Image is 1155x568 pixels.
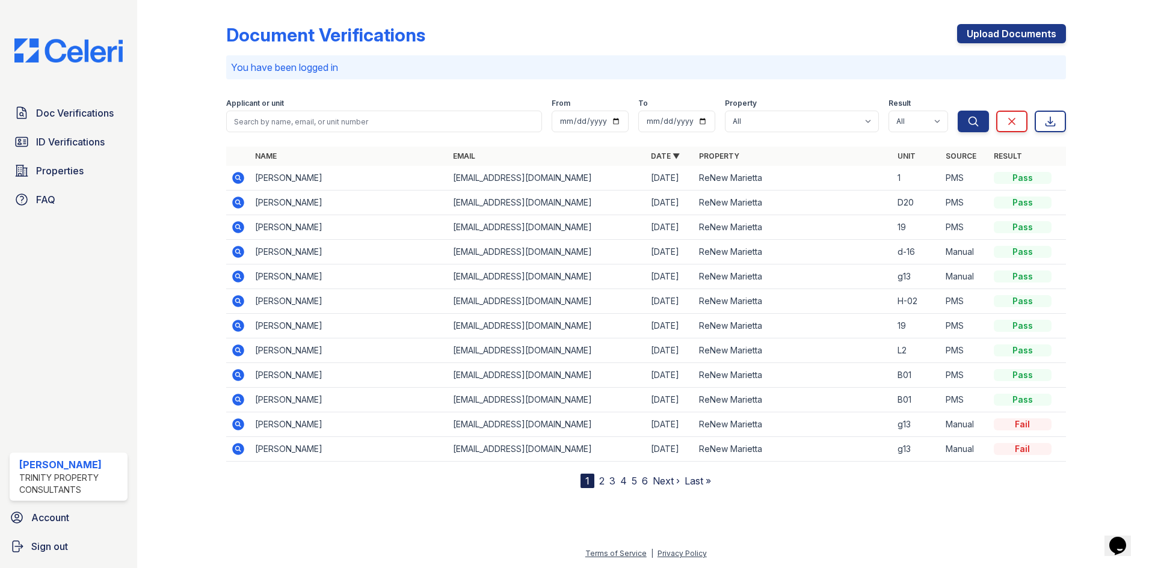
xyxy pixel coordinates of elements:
td: [DATE] [646,240,694,264]
a: 2 [599,475,605,487]
div: Pass [994,369,1052,381]
td: [EMAIL_ADDRESS][DOMAIN_NAME] [448,363,646,388]
td: [EMAIL_ADDRESS][DOMAIN_NAME] [448,437,646,462]
td: [DATE] [646,388,694,412]
td: ReNew Marietta [694,191,892,215]
td: [PERSON_NAME] [250,338,448,363]
td: [EMAIL_ADDRESS][DOMAIN_NAME] [448,264,646,289]
td: [EMAIL_ADDRESS][DOMAIN_NAME] [448,166,646,191]
span: Account [31,510,69,525]
a: Email [453,151,475,160]
a: Upload Documents [957,24,1066,43]
a: 5 [632,475,637,487]
div: Pass [994,270,1052,282]
td: PMS [941,215,989,240]
td: Manual [941,264,989,289]
p: You have been logged in [231,60,1061,75]
div: Pass [994,197,1052,209]
td: [EMAIL_ADDRESS][DOMAIN_NAME] [448,289,646,314]
td: [DATE] [646,166,694,191]
td: [PERSON_NAME] [250,166,448,191]
td: ReNew Marietta [694,264,892,289]
td: Manual [941,412,989,437]
td: [PERSON_NAME] [250,437,448,462]
td: [DATE] [646,338,694,363]
td: [DATE] [646,191,694,215]
td: Manual [941,240,989,264]
td: [PERSON_NAME] [250,289,448,314]
td: ReNew Marietta [694,437,892,462]
div: Pass [994,221,1052,233]
label: From [552,99,570,108]
label: Property [725,99,757,108]
div: Pass [994,344,1052,356]
td: 1 [893,166,941,191]
td: [PERSON_NAME] [250,412,448,437]
td: [EMAIL_ADDRESS][DOMAIN_NAME] [448,240,646,264]
td: [PERSON_NAME] [250,363,448,388]
td: [EMAIL_ADDRESS][DOMAIN_NAME] [448,412,646,437]
div: Trinity Property Consultants [19,472,123,496]
td: Manual [941,437,989,462]
span: FAQ [36,192,55,207]
a: Result [994,151,1022,160]
td: ReNew Marietta [694,289,892,314]
td: PMS [941,166,989,191]
td: H-02 [893,289,941,314]
td: [PERSON_NAME] [250,191,448,215]
td: [PERSON_NAME] [250,388,448,412]
div: Fail [994,443,1052,455]
td: [PERSON_NAME] [250,314,448,338]
td: [PERSON_NAME] [250,215,448,240]
label: Result [889,99,911,108]
td: [DATE] [646,264,694,289]
span: Sign out [31,539,68,554]
td: [DATE] [646,437,694,462]
div: 1 [581,474,594,488]
a: FAQ [10,188,128,212]
span: ID Verifications [36,135,105,149]
td: d-16 [893,240,941,264]
td: ReNew Marietta [694,363,892,388]
a: Doc Verifications [10,101,128,125]
a: Unit [898,151,916,160]
td: [DATE] [646,289,694,314]
div: [PERSON_NAME] [19,457,123,472]
div: Pass [994,394,1052,406]
a: Name [255,151,277,160]
td: ReNew Marietta [694,338,892,363]
td: ReNew Marietta [694,166,892,191]
div: Document Verifications [226,24,425,46]
td: [PERSON_NAME] [250,240,448,264]
a: Properties [10,159,128,183]
td: B01 [893,388,941,412]
td: PMS [941,314,989,338]
td: [DATE] [646,412,694,437]
a: 3 [609,475,615,487]
td: B01 [893,363,941,388]
a: 4 [620,475,627,487]
td: ReNew Marietta [694,240,892,264]
td: PMS [941,191,989,215]
td: PMS [941,338,989,363]
td: ReNew Marietta [694,215,892,240]
div: Pass [994,246,1052,258]
td: 19 [893,314,941,338]
a: Next › [653,475,680,487]
td: [EMAIL_ADDRESS][DOMAIN_NAME] [448,314,646,338]
td: [DATE] [646,314,694,338]
td: [EMAIL_ADDRESS][DOMAIN_NAME] [448,191,646,215]
td: 19 [893,215,941,240]
a: Last » [685,475,711,487]
div: Pass [994,295,1052,307]
a: Privacy Policy [658,549,707,558]
a: Property [699,151,739,160]
td: g13 [893,264,941,289]
td: D20 [893,191,941,215]
td: [DATE] [646,215,694,240]
td: PMS [941,363,989,388]
button: Sign out [5,534,132,558]
span: Properties [36,163,84,178]
a: ID Verifications [10,130,128,154]
td: g13 [893,437,941,462]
